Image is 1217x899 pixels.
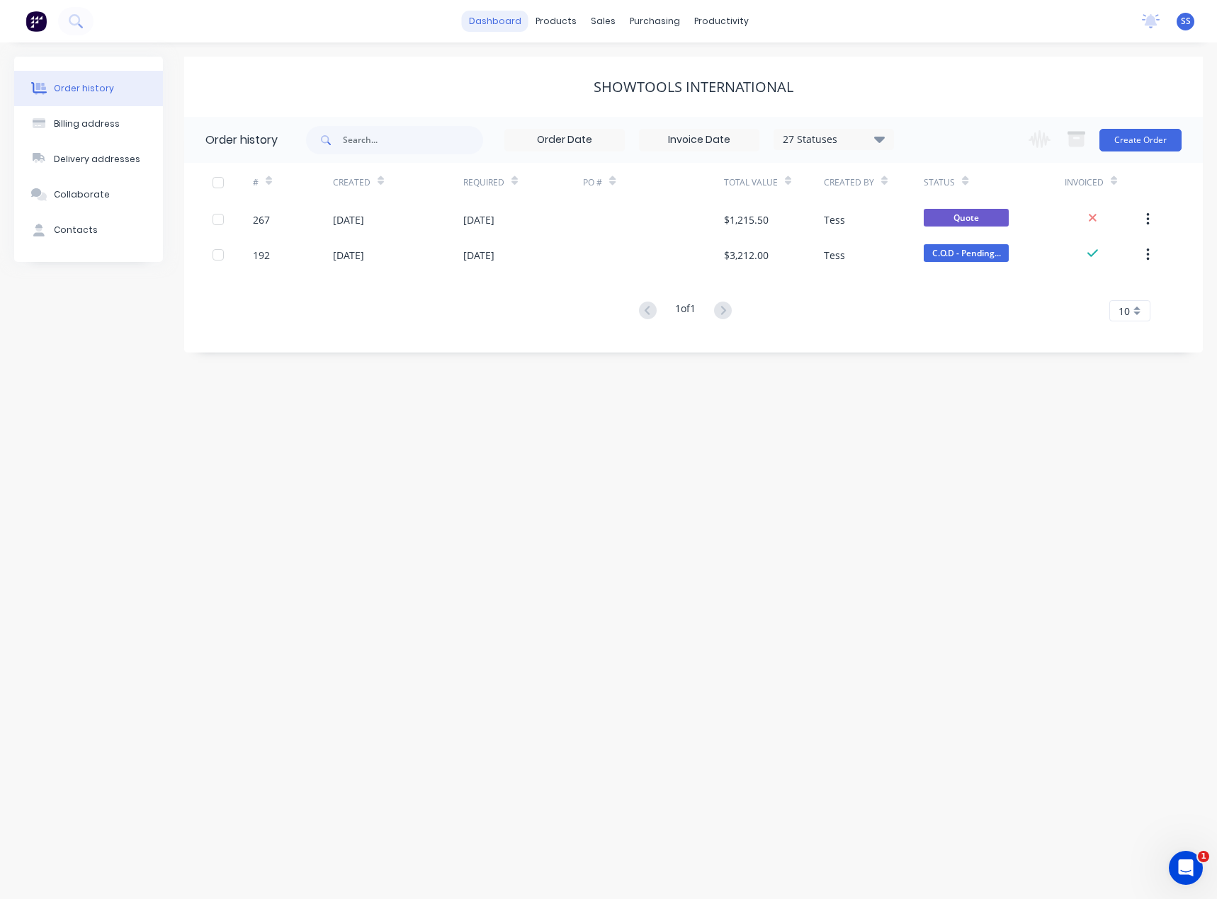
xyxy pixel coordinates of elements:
[1065,163,1145,202] div: Invoiced
[824,176,874,189] div: Created By
[1198,851,1209,862] span: 1
[54,188,110,201] div: Collaborate
[1119,304,1130,319] span: 10
[253,248,270,263] div: 192
[924,163,1064,202] div: Status
[343,126,483,154] input: Search...
[14,71,163,106] button: Order history
[54,82,114,95] div: Order history
[774,132,893,147] div: 27 Statuses
[463,176,504,189] div: Required
[1169,851,1203,885] iframe: Intercom live chat
[462,11,528,32] a: dashboard
[687,11,756,32] div: productivity
[1099,129,1182,151] button: Create Order
[463,163,584,202] div: Required
[1065,176,1104,189] div: Invoiced
[14,106,163,142] button: Billing address
[924,244,1009,262] span: C.O.D - Pending...
[724,248,769,263] div: $3,212.00
[54,224,98,236] div: Contacts
[583,163,723,202] div: PO #
[675,301,696,321] div: 1 of 1
[924,176,955,189] div: Status
[26,11,47,32] img: Factory
[924,209,1009,227] span: Quote
[205,132,278,149] div: Order history
[584,11,623,32] div: sales
[505,130,624,151] input: Order Date
[333,163,463,202] div: Created
[14,177,163,212] button: Collaborate
[14,142,163,177] button: Delivery addresses
[640,130,759,151] input: Invoice Date
[824,212,845,227] div: Tess
[14,212,163,248] button: Contacts
[333,176,370,189] div: Created
[333,248,364,263] div: [DATE]
[253,176,259,189] div: #
[724,163,824,202] div: Total Value
[54,153,140,166] div: Delivery addresses
[463,248,494,263] div: [DATE]
[623,11,687,32] div: purchasing
[724,176,778,189] div: Total Value
[824,163,924,202] div: Created By
[824,248,845,263] div: Tess
[54,118,120,130] div: Billing address
[594,79,793,96] div: Showtools International
[528,11,584,32] div: products
[333,212,364,227] div: [DATE]
[463,212,494,227] div: [DATE]
[253,212,270,227] div: 267
[1181,15,1191,28] span: SS
[583,176,602,189] div: PO #
[253,163,333,202] div: #
[724,212,769,227] div: $1,215.50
